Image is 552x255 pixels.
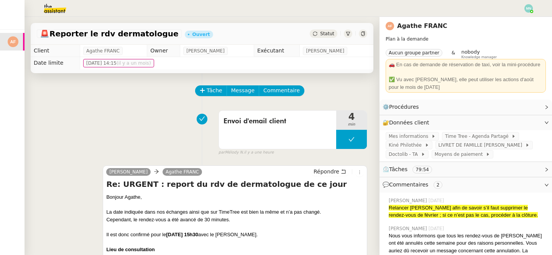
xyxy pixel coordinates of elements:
[259,85,304,96] button: Commentaire
[389,197,429,204] span: [PERSON_NAME]
[231,86,255,95] span: Message
[389,225,429,232] span: [PERSON_NAME]
[86,47,120,55] span: Agathe FRANC
[389,119,429,126] span: Données client
[429,197,446,204] span: [DATE]
[195,85,227,96] button: Tâche
[412,166,432,173] nz-tag: 79:54
[461,49,480,55] span: nobody
[106,216,364,224] div: Cependant, le rendez-vous a été avancé de 30 minutes.
[379,115,552,130] div: 🔐Données client
[386,36,429,42] span: Plan à la demande
[314,168,339,175] span: Répondre
[223,116,332,127] span: Envoi d'email client
[386,22,394,30] img: svg
[227,85,259,96] button: Message
[389,166,407,172] span: Tâches
[311,167,349,176] button: Répondre
[397,22,447,29] a: Agathe FRANC
[389,150,421,158] span: Doctolib - TA
[40,30,179,38] span: Reporter le rdv dermatologue
[389,132,431,140] span: Mes informations
[109,169,148,175] span: [PERSON_NAME]
[166,232,198,237] strong: [DATE] 15h30
[219,149,225,156] span: par
[306,47,344,55] span: [PERSON_NAME]
[263,86,300,95] span: Commentaire
[163,168,202,175] a: Agathe FRANC
[435,150,486,158] span: Moyens de paiement
[186,47,225,55] span: [PERSON_NAME]
[40,29,49,38] span: 🚨
[379,162,552,177] div: ⏲️Tâches 79:54
[336,112,367,121] span: 4
[31,57,80,69] td: Date limite
[147,45,180,57] td: Owner
[389,61,543,69] div: 🚗 En cas de demande de réservation de taxi, voir la mini-procédure
[461,55,497,59] span: Knowledge manager
[207,86,222,95] span: Tâche
[461,49,497,59] app-user-label: Knowledge manager
[219,149,274,156] small: Mélody N.
[86,59,151,67] span: [DATE] 14:15
[389,205,538,218] span: Relancer [PERSON_NAME] afin de savoir s’il faut supprimer le rendez-vous de février ; si ce n’est...
[386,49,442,57] nz-tag: Aucun groupe partner
[389,76,543,91] div: ✅ Vu avec [PERSON_NAME], elle peut utiliser les actions d'août pour le mois de [DATE]
[106,247,154,252] strong: Lieu de consultation
[192,32,210,37] div: Ouvert
[429,225,446,232] span: [DATE]
[383,103,422,111] span: ⚙️
[254,45,300,57] td: Exécutant
[106,231,364,239] div: Il est donc confirmé pour le avec le [PERSON_NAME].
[434,181,443,189] nz-tag: 2
[106,193,364,201] div: Bonjour Agathe,
[524,4,533,13] img: svg
[383,181,445,188] span: 💬
[244,149,274,156] span: il y a une heure
[439,141,525,149] span: LIVRET DE FAMILLE [PERSON_NAME]
[389,104,419,110] span: Procédures
[452,49,455,59] span: &
[106,179,364,190] h4: Re: URGENT : report du rdv de dermatologue de ce jour
[8,36,18,47] img: svg
[379,100,552,114] div: ⚙️Procédures
[379,177,552,192] div: 💬Commentaires 2
[106,208,364,216] div: La date indiquée dans nos échanges ainsi que sur TimeTree est bien la même et n’a pas changé.
[383,166,439,172] span: ⏲️
[31,45,80,57] td: Client
[389,181,428,188] span: Commentaires
[117,60,151,66] span: (il y a un mois)
[445,132,511,140] span: Time Tree - Agenda Partagé
[336,121,367,128] span: min
[320,31,334,36] span: Statut
[389,141,425,149] span: Kiné Philothée
[383,118,432,127] span: 🔐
